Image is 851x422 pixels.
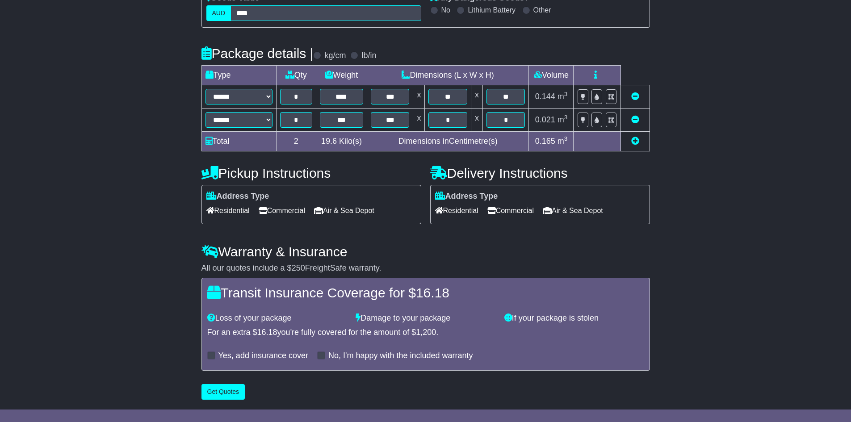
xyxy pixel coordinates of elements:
[558,115,568,124] span: m
[535,92,555,101] span: 0.144
[206,204,250,217] span: Residential
[203,313,352,323] div: Loss of your package
[471,109,482,132] td: x
[206,5,231,21] label: AUD
[276,66,316,85] td: Qty
[201,384,245,400] button: Get Quotes
[435,192,498,201] label: Address Type
[351,313,500,323] div: Damage to your package
[535,115,555,124] span: 0.021
[413,85,425,109] td: x
[529,66,574,85] td: Volume
[535,137,555,146] span: 0.165
[413,109,425,132] td: x
[201,166,421,180] h4: Pickup Instructions
[218,351,308,361] label: Yes, add insurance cover
[324,51,346,61] label: kg/cm
[631,137,639,146] a: Add new item
[328,351,473,361] label: No, I'm happy with the included warranty
[207,328,644,338] div: For an extra $ you're fully covered for the amount of $ .
[201,66,276,85] td: Type
[564,114,568,121] sup: 3
[292,263,305,272] span: 250
[558,137,568,146] span: m
[543,204,603,217] span: Air & Sea Depot
[564,135,568,142] sup: 3
[631,115,639,124] a: Remove this item
[201,132,276,151] td: Total
[201,46,314,61] h4: Package details |
[558,92,568,101] span: m
[361,51,376,61] label: lb/in
[500,313,649,323] div: If your package is stolen
[533,6,551,14] label: Other
[416,328,436,337] span: 1,200
[487,204,534,217] span: Commercial
[201,244,650,259] h4: Warranty & Insurance
[259,204,305,217] span: Commercial
[416,285,449,300] span: 16.18
[471,85,482,109] td: x
[321,137,337,146] span: 19.6
[276,132,316,151] td: 2
[367,66,529,85] td: Dimensions (L x W x H)
[316,132,367,151] td: Kilo(s)
[430,166,650,180] h4: Delivery Instructions
[435,204,478,217] span: Residential
[441,6,450,14] label: No
[207,285,644,300] h4: Transit Insurance Coverage for $
[316,66,367,85] td: Weight
[314,204,374,217] span: Air & Sea Depot
[367,132,529,151] td: Dimensions in Centimetre(s)
[468,6,516,14] label: Lithium Battery
[564,91,568,97] sup: 3
[201,263,650,273] div: All our quotes include a $ FreightSafe warranty.
[257,328,277,337] span: 16.18
[206,192,269,201] label: Address Type
[631,92,639,101] a: Remove this item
